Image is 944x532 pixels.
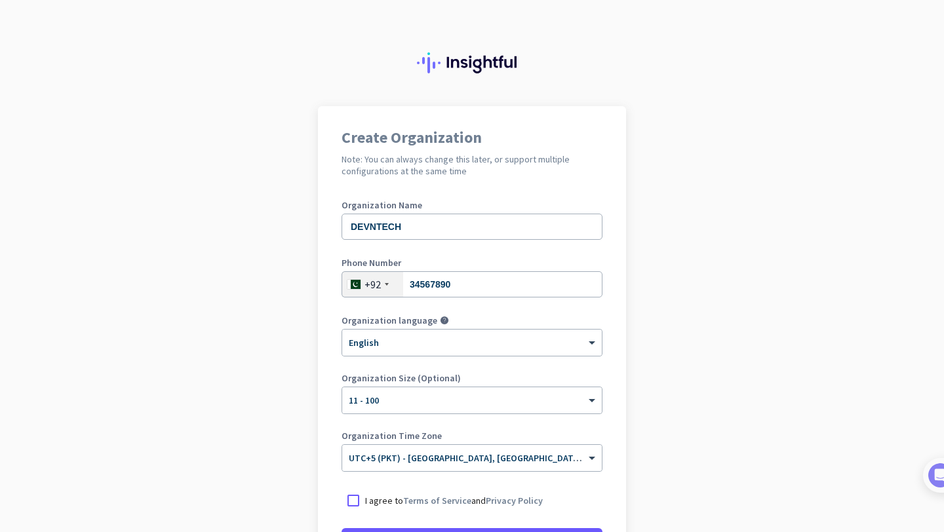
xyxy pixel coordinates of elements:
h2: Note: You can always change this later, or support multiple configurations at the same time [342,153,602,177]
a: Privacy Policy [486,495,543,506]
input: What is the name of your organization? [342,214,602,240]
img: Insightful [417,52,527,73]
label: Phone Number [342,258,602,267]
label: Organization Size (Optional) [342,373,602,383]
input: 21 23456789 [342,271,602,297]
i: help [440,316,449,325]
p: I agree to and [365,494,543,507]
label: Organization language [342,316,437,325]
div: +92 [364,278,381,291]
label: Organization Name [342,200,602,210]
a: Terms of Service [403,495,471,506]
h1: Create Organization [342,130,602,145]
label: Organization Time Zone [342,431,602,440]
